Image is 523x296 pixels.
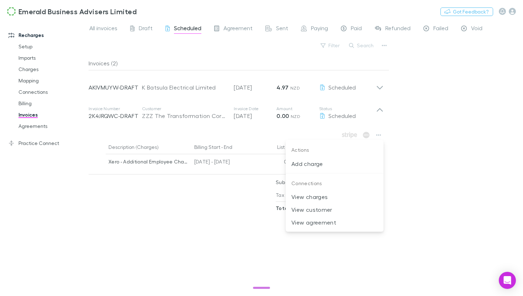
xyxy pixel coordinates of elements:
[286,143,384,157] p: Actions
[291,193,378,201] p: View charges
[286,203,384,216] li: View customer
[291,160,378,168] p: Add charge
[286,205,384,212] a: View customer
[286,216,384,229] li: View agreement
[286,157,384,170] li: Add charge
[291,205,378,214] p: View customer
[286,190,384,203] li: View charges
[286,193,384,199] a: View charges
[291,218,378,227] p: View agreement
[286,176,384,191] p: Connections
[286,218,384,225] a: View agreement
[499,272,516,289] div: Open Intercom Messenger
